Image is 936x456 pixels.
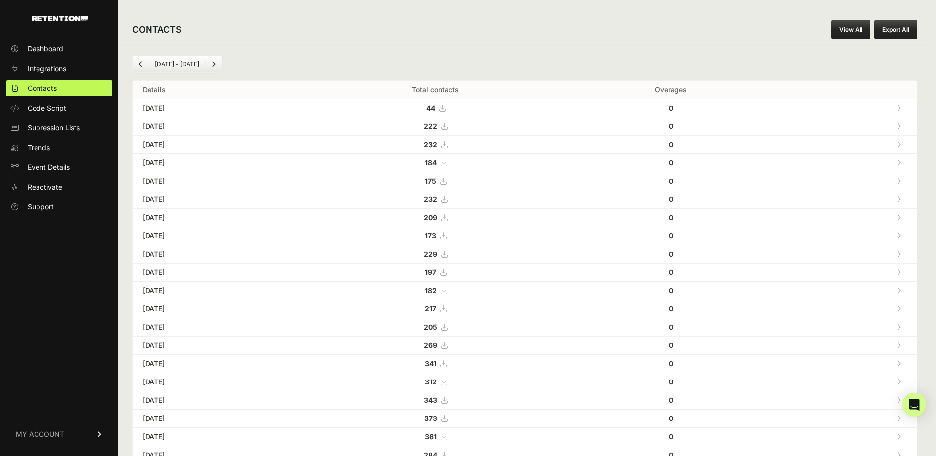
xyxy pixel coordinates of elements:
td: [DATE] [133,190,303,209]
strong: 232 [424,140,437,149]
a: 173 [425,231,446,240]
td: [DATE] [133,282,303,300]
a: 197 [425,268,446,276]
a: Trends [6,140,112,155]
a: 341 [425,359,446,368]
td: [DATE] [133,117,303,136]
strong: 205 [424,323,437,331]
td: [DATE] [133,355,303,373]
td: [DATE] [133,172,303,190]
td: [DATE] [133,300,303,318]
a: 229 [424,250,447,258]
td: [DATE] [133,337,303,355]
a: 361 [425,432,447,441]
strong: 0 [669,359,673,368]
span: Event Details [28,162,70,172]
strong: 312 [425,378,437,386]
a: MY ACCOUNT [6,419,112,449]
strong: 173 [425,231,436,240]
td: [DATE] [133,428,303,446]
a: 184 [425,158,447,167]
a: Dashboard [6,41,112,57]
td: [DATE] [133,264,303,282]
strong: 222 [424,122,437,130]
a: 217 [425,304,446,313]
strong: 175 [425,177,436,185]
strong: 0 [669,213,673,222]
strong: 184 [425,158,437,167]
strong: 0 [669,250,673,258]
strong: 0 [669,341,673,349]
div: Open Intercom Messenger [902,393,926,417]
a: 232 [424,195,447,203]
a: 312 [425,378,447,386]
a: 205 [424,323,447,331]
span: MY ACCOUNT [16,429,64,439]
span: Supression Lists [28,123,80,133]
strong: 343 [424,396,437,404]
span: Trends [28,143,50,152]
td: [DATE] [133,209,303,227]
th: Total contacts [303,81,568,99]
strong: 232 [424,195,437,203]
td: [DATE] [133,136,303,154]
strong: 0 [669,286,673,295]
td: [DATE] [133,373,303,391]
strong: 0 [669,396,673,404]
td: [DATE] [133,99,303,117]
strong: 0 [669,158,673,167]
td: [DATE] [133,318,303,337]
a: 222 [424,122,447,130]
button: Export All [874,20,917,39]
td: [DATE] [133,391,303,410]
span: Dashboard [28,44,63,54]
strong: 361 [425,432,437,441]
a: Supression Lists [6,120,112,136]
span: Code Script [28,103,66,113]
td: [DATE] [133,245,303,264]
strong: 0 [669,122,673,130]
td: [DATE] [133,154,303,172]
a: Event Details [6,159,112,175]
strong: 0 [669,378,673,386]
strong: 44 [426,104,435,112]
a: 175 [425,177,446,185]
a: 232 [424,140,447,149]
strong: 217 [425,304,436,313]
a: 373 [424,414,447,422]
strong: 0 [669,177,673,185]
a: 44 [426,104,445,112]
strong: 0 [669,104,673,112]
td: [DATE] [133,410,303,428]
th: Details [133,81,303,99]
a: 343 [424,396,447,404]
strong: 0 [669,414,673,422]
strong: 0 [669,304,673,313]
a: Previous [133,56,149,72]
li: [DATE] - [DATE] [149,60,205,68]
strong: 373 [424,414,437,422]
strong: 229 [424,250,437,258]
img: Retention.com [32,16,88,21]
a: Integrations [6,61,112,76]
th: Overages [568,81,774,99]
a: Code Script [6,100,112,116]
span: Reactivate [28,182,62,192]
strong: 0 [669,323,673,331]
a: Contacts [6,80,112,96]
strong: 0 [669,140,673,149]
strong: 209 [424,213,437,222]
strong: 341 [425,359,436,368]
strong: 197 [425,268,436,276]
td: [DATE] [133,227,303,245]
a: View All [831,20,870,39]
a: Reactivate [6,179,112,195]
a: Next [206,56,222,72]
span: Contacts [28,83,57,93]
h2: CONTACTS [132,23,182,37]
strong: 269 [424,341,437,349]
span: Support [28,202,54,212]
a: 182 [425,286,447,295]
strong: 0 [669,432,673,441]
strong: 182 [425,286,437,295]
